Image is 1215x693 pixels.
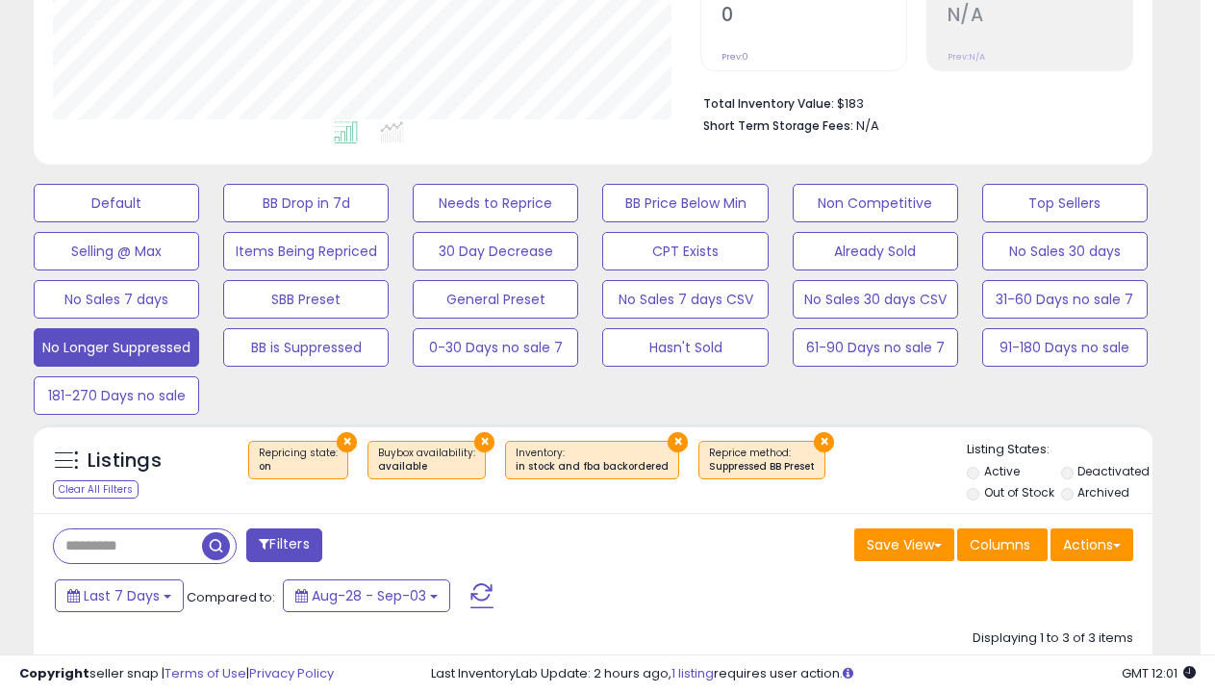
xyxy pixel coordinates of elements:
[283,579,450,612] button: Aug-28 - Sep-03
[602,184,768,222] button: BB Price Below Min
[249,664,334,682] a: Privacy Policy
[1077,463,1150,479] label: Deactivated
[1122,664,1196,682] span: 2025-09-11 12:01 GMT
[337,432,357,452] button: ×
[709,446,815,475] span: Reprice method :
[793,232,958,270] button: Already Sold
[793,328,958,367] button: 61-90 Days no sale 7
[982,184,1148,222] button: Top Sellers
[703,95,834,112] b: Total Inventory Value:
[721,51,748,63] small: Prev: 0
[378,460,475,474] div: available
[223,328,389,367] button: BB is Suppressed
[856,116,879,135] span: N/A
[55,579,184,612] button: Last 7 Days
[223,280,389,319] button: SBB Preset
[34,232,199,270] button: Selling @ Max
[793,280,958,319] button: No Sales 30 days CSV
[84,586,160,605] span: Last 7 Days
[516,460,669,474] div: in stock and fba backordered
[793,184,958,222] button: Non Competitive
[34,328,199,367] button: No Longer Suppressed
[970,535,1030,554] span: Columns
[312,586,426,605] span: Aug-28 - Sep-03
[973,629,1133,648] div: Displaying 1 to 3 of 3 items
[984,484,1054,500] label: Out of Stock
[668,432,688,452] button: ×
[516,446,669,475] span: Inventory :
[982,328,1148,367] button: 91-180 Days no sale
[814,432,834,452] button: ×
[709,460,815,474] div: Suppressed BB Preset
[957,528,1048,561] button: Columns
[378,446,475,475] span: Buybox availability :
[982,280,1148,319] button: 31-60 Days no sale 7
[246,528,321,562] button: Filters
[1077,484,1129,500] label: Archived
[34,376,199,415] button: 181-270 Days no sale
[259,460,338,474] div: on
[413,232,578,270] button: 30 Day Decrease
[602,232,768,270] button: CPT Exists
[223,232,389,270] button: Items Being Repriced
[854,528,954,561] button: Save View
[948,51,985,63] small: Prev: N/A
[703,90,1119,114] li: $183
[413,184,578,222] button: Needs to Reprice
[413,328,578,367] button: 0-30 Days no sale 7
[982,232,1148,270] button: No Sales 30 days
[703,117,853,134] b: Short Term Storage Fees:
[165,664,246,682] a: Terms of Use
[948,4,1132,30] h2: N/A
[88,448,162,475] h5: Listings
[967,441,1152,459] p: Listing States:
[671,664,714,682] a: 1 listing
[223,184,389,222] button: BB Drop in 7d
[259,446,338,475] span: Repricing state :
[721,4,906,30] h2: 0
[431,665,1196,683] div: Last InventoryLab Update: 2 hours ago, requires user action.
[984,463,1020,479] label: Active
[34,280,199,319] button: No Sales 7 days
[413,280,578,319] button: General Preset
[474,432,494,452] button: ×
[602,328,768,367] button: Hasn't Sold
[602,280,768,319] button: No Sales 7 days CSV
[187,588,275,606] span: Compared to:
[19,665,334,683] div: seller snap | |
[1050,528,1133,561] button: Actions
[34,184,199,222] button: Default
[53,480,139,499] div: Clear All Filters
[19,664,89,682] strong: Copyright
